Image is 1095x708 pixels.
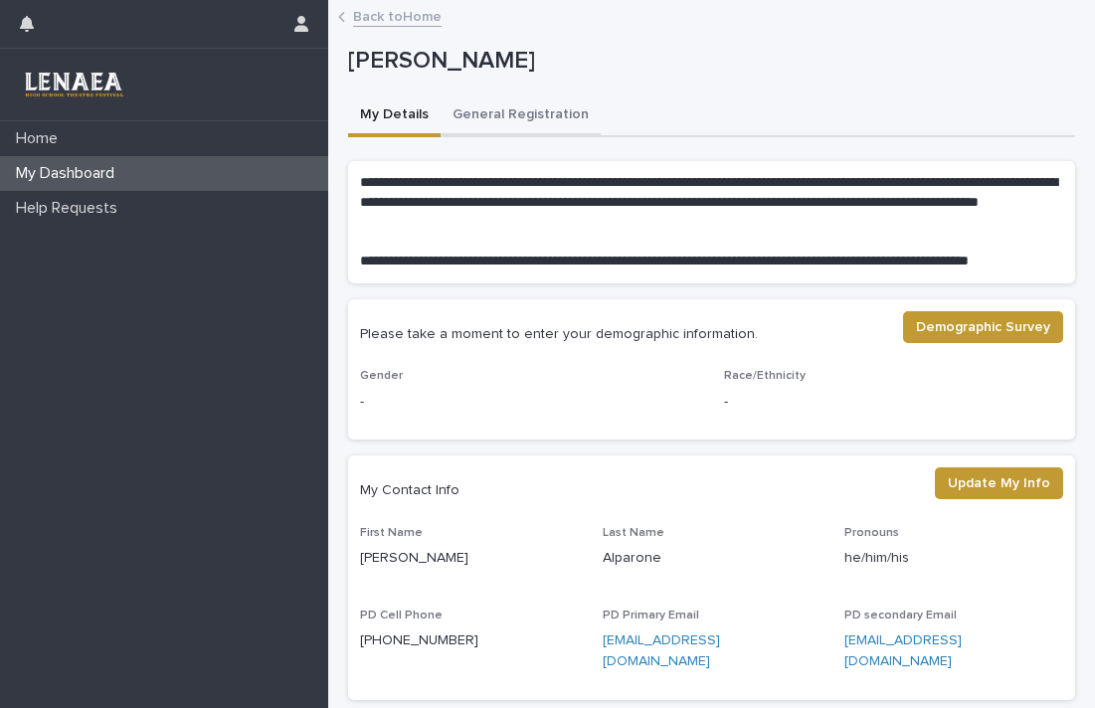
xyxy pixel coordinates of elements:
[441,95,601,137] button: General Registration
[360,633,478,647] a: [PHONE_NUMBER]
[360,548,579,569] p: [PERSON_NAME]
[360,370,403,382] span: Gender
[8,129,74,148] p: Home
[353,4,442,27] a: Back toHome
[724,392,1064,413] p: -
[348,47,1067,76] p: [PERSON_NAME]
[360,527,423,539] span: First Name
[844,610,957,621] span: PD secondary Email
[935,467,1063,499] button: Update My Info
[16,65,130,104] img: 3TRreipReCSEaaZc33pQ
[348,95,441,137] button: My Details
[360,325,887,343] p: Please take a moment to enter your demographic information.
[948,473,1050,493] span: Update My Info
[360,610,443,621] span: PD Cell Phone
[8,199,133,218] p: Help Requests
[844,633,962,668] a: [EMAIL_ADDRESS][DOMAIN_NAME]
[916,317,1050,337] span: Demographic Survey
[360,392,700,413] p: -
[603,633,720,668] a: [EMAIL_ADDRESS][DOMAIN_NAME]
[8,164,130,183] p: My Dashboard
[603,548,821,569] p: Alparone
[844,548,1063,569] p: he/him/his
[903,311,1063,343] button: Demographic Survey
[844,527,899,539] span: Pronouns
[603,610,699,621] span: PD Primary Email
[724,370,806,382] span: Race/Ethnicity
[360,481,919,499] p: My Contact Info
[603,527,664,539] span: Last Name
